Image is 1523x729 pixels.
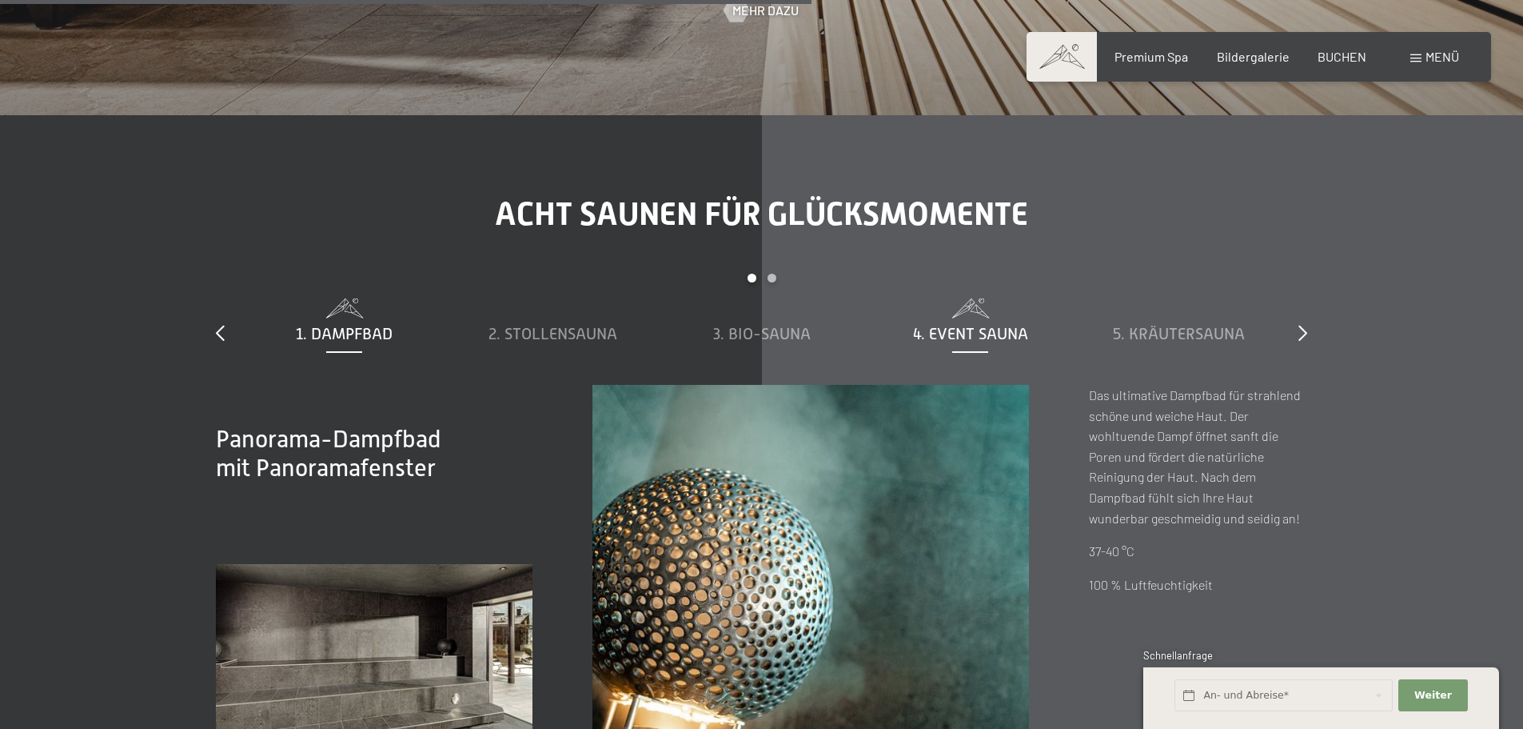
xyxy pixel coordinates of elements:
[1414,688,1452,703] span: Weiter
[713,325,811,342] span: 3. Bio-Sauna
[495,195,1028,233] span: Acht Saunen für Glücksmomente
[748,274,756,282] div: Carousel Page 1 (Current Slide)
[1113,325,1245,342] span: 5. Kräutersauna
[1143,649,1213,662] span: Schnellanfrage
[1089,575,1307,595] p: 100 % Luftfeuchtigkeit
[1089,385,1307,528] p: Das ultimative Dampfbad für strahlend schöne und weiche Haut. Der wohltuende Dampf öffnet sanft d...
[767,274,776,282] div: Carousel Page 2
[1425,49,1459,64] span: Menü
[1318,49,1366,64] a: BUCHEN
[913,325,1028,342] span: 4. Event Sauna
[488,325,617,342] span: 2. Stollensauna
[240,274,1283,298] div: Carousel Pagination
[216,426,441,482] span: Panorama-Dampfbad mit Panoramafenster
[1217,49,1290,64] a: Bildergalerie
[1114,49,1188,64] a: Premium Spa
[1089,541,1307,562] p: 37-40 °C
[296,325,393,342] span: 1. Dampfbad
[732,2,799,19] span: Mehr dazu
[1398,679,1467,712] button: Weiter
